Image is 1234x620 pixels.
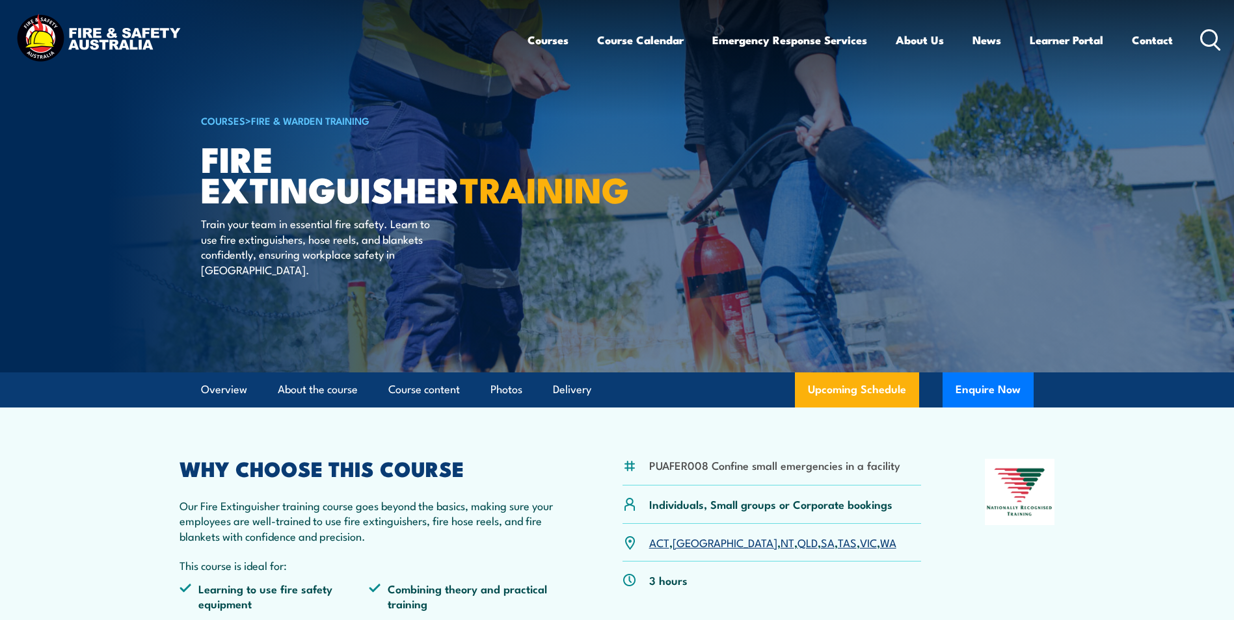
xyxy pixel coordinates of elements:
button: Enquire Now [943,372,1034,407]
li: Combining theory and practical training [369,581,559,612]
p: Train your team in essential fire safety. Learn to use fire extinguishers, hose reels, and blanke... [201,216,438,277]
a: Emergency Response Services [712,23,867,57]
a: Upcoming Schedule [795,372,919,407]
a: QLD [798,534,818,550]
a: Delivery [553,372,591,407]
a: About the course [278,372,358,407]
img: Nationally Recognised Training logo. [985,459,1055,525]
a: Overview [201,372,247,407]
strong: TRAINING [460,161,629,215]
h1: Fire Extinguisher [201,143,522,203]
a: Course Calendar [597,23,684,57]
p: Individuals, Small groups or Corporate bookings [649,497,892,511]
li: PUAFER008 Confine small emergencies in a facility [649,458,900,472]
a: Contact [1132,23,1173,57]
a: WA [880,534,896,550]
p: This course is ideal for: [180,558,559,573]
a: About Us [896,23,944,57]
a: ACT [649,534,669,550]
a: COURSES [201,113,245,127]
a: Courses [528,23,569,57]
a: Course content [388,372,460,407]
a: TAS [838,534,857,550]
p: , , , , , , , [649,535,896,550]
a: NT [781,534,794,550]
li: Learning to use fire safety equipment [180,581,369,612]
a: [GEOGRAPHIC_DATA] [673,534,777,550]
a: News [972,23,1001,57]
h6: > [201,112,522,128]
a: Fire & Warden Training [251,113,369,127]
a: Learner Portal [1030,23,1103,57]
p: Our Fire Extinguisher training course goes beyond the basics, making sure your employees are well... [180,498,559,543]
p: 3 hours [649,573,688,588]
a: SA [821,534,835,550]
a: Photos [490,372,522,407]
h2: WHY CHOOSE THIS COURSE [180,459,559,477]
a: VIC [860,534,877,550]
